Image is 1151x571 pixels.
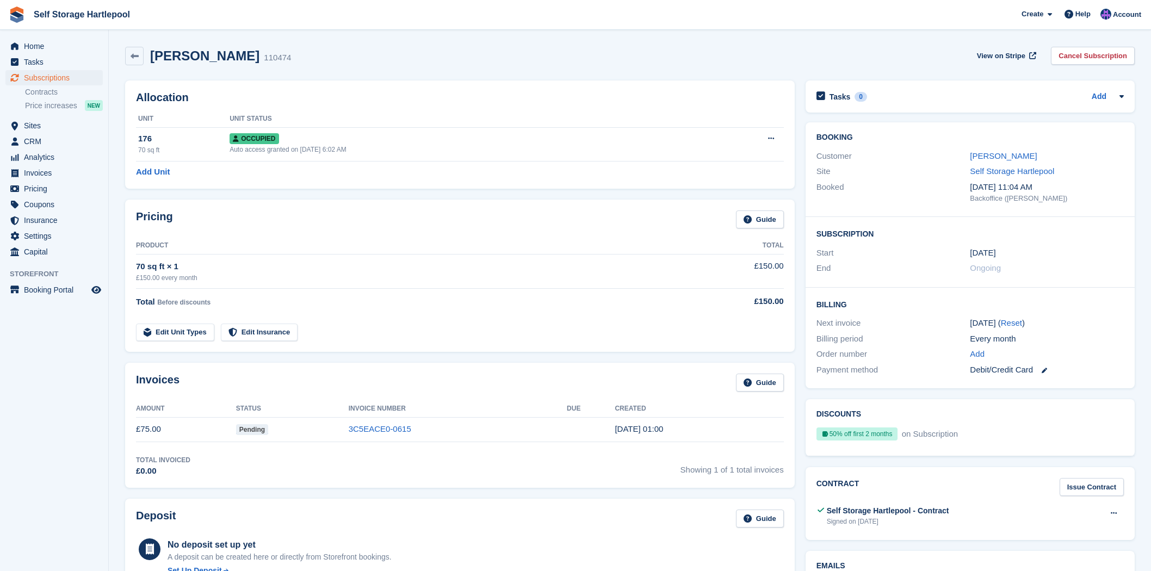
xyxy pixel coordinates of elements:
[830,92,851,102] h2: Tasks
[5,244,103,259] a: menu
[970,333,1124,345] div: Every month
[5,197,103,212] a: menu
[24,228,89,244] span: Settings
[24,150,89,165] span: Analytics
[349,424,411,433] a: 3C5EACE0-0615
[236,424,268,435] span: Pending
[5,54,103,70] a: menu
[1001,318,1022,327] a: Reset
[816,262,970,275] div: End
[970,364,1124,376] div: Debit/Credit Card
[816,410,1124,419] h2: Discounts
[816,228,1124,239] h2: Subscription
[736,210,784,228] a: Guide
[136,273,684,283] div: £150.00 every month
[5,70,103,85] a: menu
[24,54,89,70] span: Tasks
[136,510,176,527] h2: Deposit
[136,166,170,178] a: Add Unit
[24,118,89,133] span: Sites
[816,247,970,259] div: Start
[230,110,693,128] th: Unit Status
[136,297,155,306] span: Total
[736,374,784,392] a: Guide
[816,478,859,496] h2: Contract
[1060,478,1124,496] a: Issue Contract
[816,364,970,376] div: Payment method
[24,197,89,212] span: Coupons
[1092,91,1106,103] a: Add
[5,118,103,133] a: menu
[816,133,1124,142] h2: Booking
[136,260,684,273] div: 70 sq ft × 1
[5,213,103,228] a: menu
[816,317,970,330] div: Next invoice
[136,455,190,465] div: Total Invoiced
[24,134,89,149] span: CRM
[827,505,949,517] div: Self Storage Hartlepool - Contract
[136,110,230,128] th: Unit
[25,87,103,97] a: Contracts
[25,100,103,111] a: Price increases NEW
[5,181,103,196] a: menu
[24,165,89,181] span: Invoices
[5,282,103,297] a: menu
[9,7,25,23] img: stora-icon-8386f47178a22dfd0bd8f6a31ec36ba5ce8667c1dd55bd0f319d3a0aa187defe.svg
[25,101,77,111] span: Price increases
[29,5,134,23] a: Self Storage Hartlepool
[855,92,867,102] div: 0
[816,562,1124,570] h2: Emails
[157,299,211,306] span: Before discounts
[136,417,236,442] td: £75.00
[816,299,1124,309] h2: Billing
[827,517,949,526] div: Signed on [DATE]
[970,348,985,361] a: Add
[970,181,1124,194] div: [DATE] 11:04 AM
[1113,9,1141,20] span: Account
[136,374,180,392] h2: Invoices
[24,282,89,297] span: Booking Portal
[168,538,392,551] div: No deposit set up yet
[349,400,567,418] th: Invoice Number
[90,283,103,296] a: Preview store
[970,193,1124,204] div: Backoffice ([PERSON_NAME])
[816,181,970,204] div: Booked
[973,47,1038,65] a: View on Stripe
[816,165,970,178] div: Site
[138,145,230,155] div: 70 sq ft
[168,551,392,563] p: A deposit can be created here or directly from Storefront bookings.
[816,427,898,440] div: 50% off first 2 months
[970,263,1001,272] span: Ongoing
[264,52,291,64] div: 110474
[1100,9,1111,20] img: Sean Wood
[230,133,279,144] span: Occupied
[816,348,970,361] div: Order number
[136,324,214,342] a: Edit Unit Types
[900,429,958,438] span: on Subscription
[136,400,236,418] th: Amount
[150,48,259,63] h2: [PERSON_NAME]
[567,400,615,418] th: Due
[615,400,783,418] th: Created
[221,324,298,342] a: Edit Insurance
[138,133,230,145] div: 176
[684,237,784,255] th: Total
[136,91,784,104] h2: Allocation
[10,269,108,280] span: Storefront
[1075,9,1091,20] span: Help
[85,100,103,111] div: NEW
[136,465,190,477] div: £0.00
[24,39,89,54] span: Home
[977,51,1025,61] span: View on Stripe
[136,237,684,255] th: Product
[24,244,89,259] span: Capital
[5,150,103,165] a: menu
[736,510,784,527] a: Guide
[970,151,1037,160] a: [PERSON_NAME]
[970,317,1124,330] div: [DATE] ( )
[680,455,784,477] span: Showing 1 of 1 total invoices
[1022,9,1043,20] span: Create
[136,210,173,228] h2: Pricing
[5,165,103,181] a: menu
[684,254,784,288] td: £150.00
